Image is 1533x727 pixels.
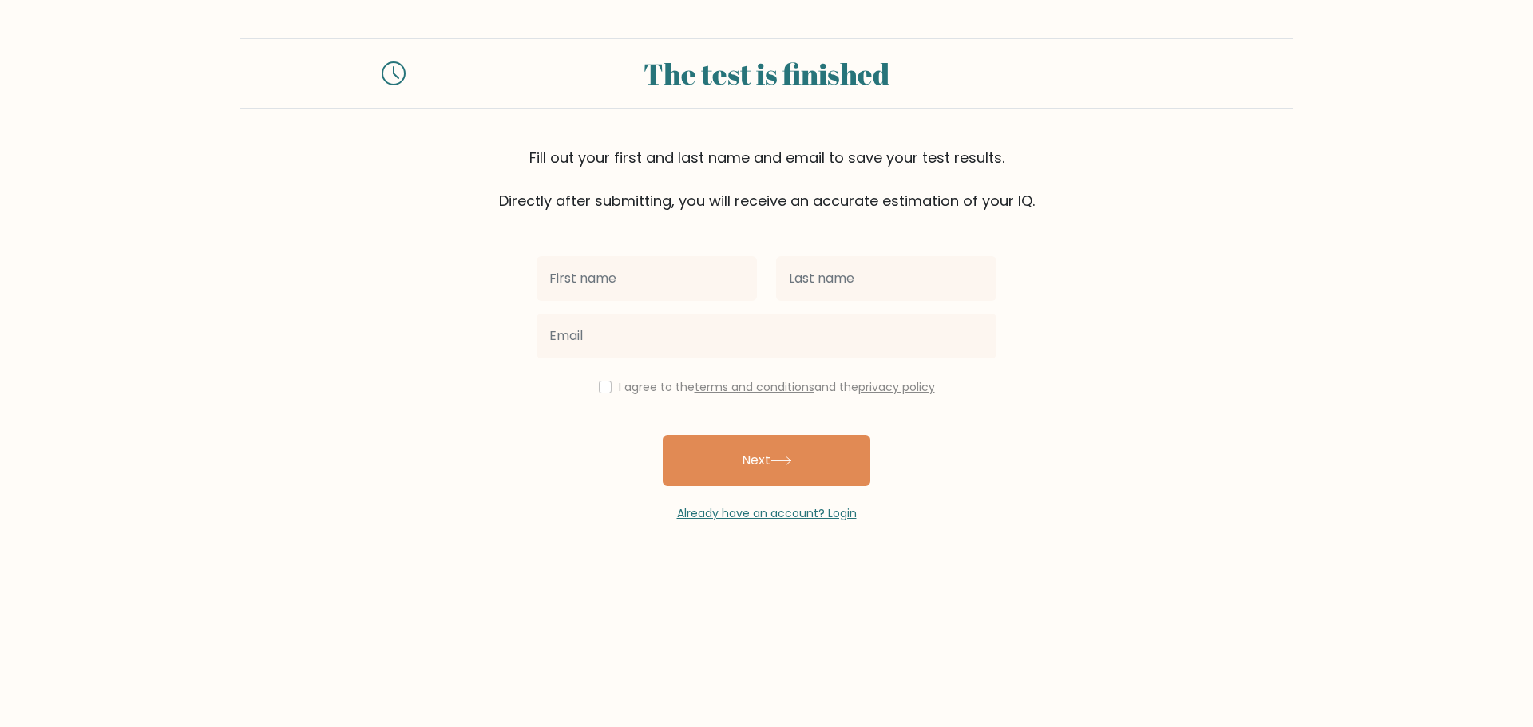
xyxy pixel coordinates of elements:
[677,505,857,521] a: Already have an account? Login
[695,379,814,395] a: terms and conditions
[537,256,757,301] input: First name
[776,256,996,301] input: Last name
[240,147,1293,211] div: Fill out your first and last name and email to save your test results. Directly after submitting,...
[663,435,870,486] button: Next
[425,52,1108,95] div: The test is finished
[537,314,996,358] input: Email
[858,379,935,395] a: privacy policy
[619,379,935,395] label: I agree to the and the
